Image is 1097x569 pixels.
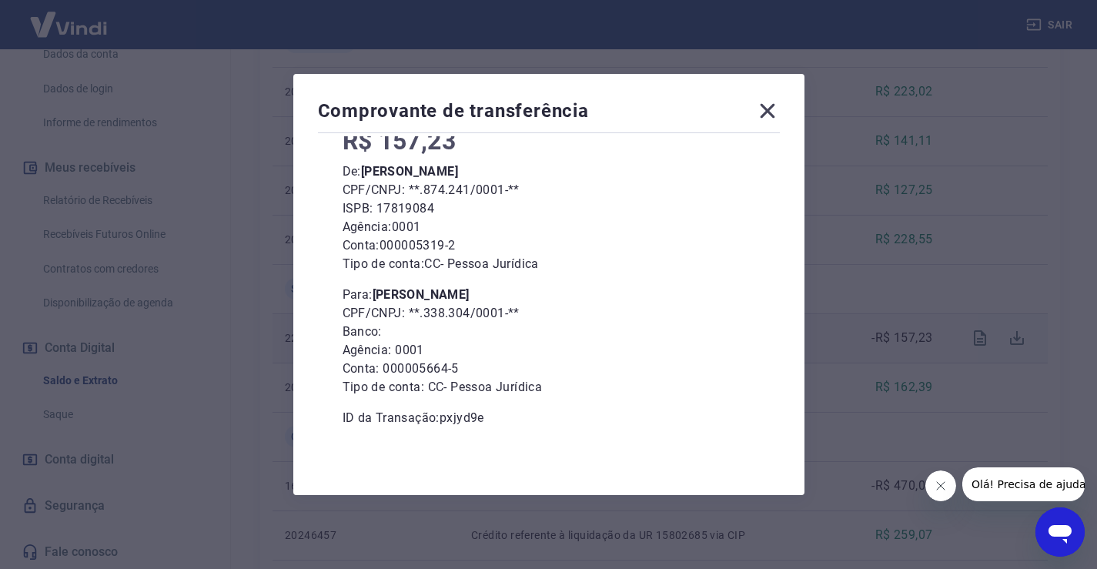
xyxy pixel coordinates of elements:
p: CPF/CNPJ: **.338.304/0001-** [343,304,755,323]
p: De: [343,162,755,181]
span: R$ 157,23 [343,126,457,156]
p: Tipo de conta: CC - Pessoa Jurídica [343,255,755,273]
b: [PERSON_NAME] [373,287,470,302]
p: Tipo de conta: CC - Pessoa Jurídica [343,378,755,397]
iframe: Mensagem da empresa [962,467,1085,501]
b: [PERSON_NAME] [361,164,458,179]
p: ISPB: 17819084 [343,199,755,218]
iframe: Fechar mensagem [925,470,956,501]
iframe: Botão para abrir a janela de mensagens [1035,507,1085,557]
div: Comprovante de transferência [318,99,780,129]
p: Agência: 0001 [343,341,755,360]
p: Conta: 000005664-5 [343,360,755,378]
p: Agência: 0001 [343,218,755,236]
p: Para: [343,286,755,304]
p: CPF/CNPJ: **.874.241/0001-** [343,181,755,199]
span: Olá! Precisa de ajuda? [9,11,129,23]
p: Conta: 000005319-2 [343,236,755,255]
p: ID da Transação: pxjyd9e [343,409,755,427]
p: Banco: [343,323,755,341]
